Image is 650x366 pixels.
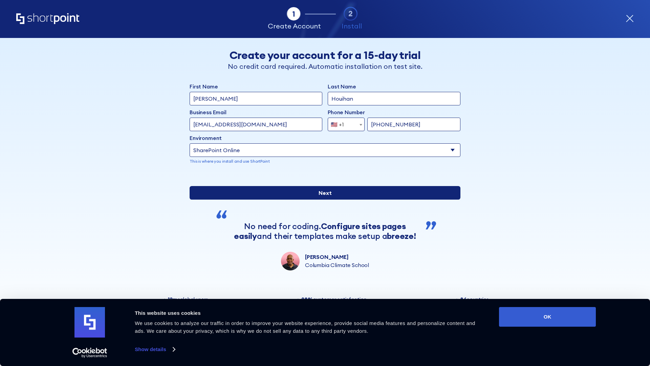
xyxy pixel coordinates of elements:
div: This website uses cookies [135,309,484,317]
a: Usercentrics Cookiebot - opens in a new window [60,348,120,358]
a: Show details [135,344,175,354]
img: logo [74,307,105,338]
span: We use cookies to analyze our traffic in order to improve your website experience, provide social... [135,320,475,334]
button: OK [499,307,596,327]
